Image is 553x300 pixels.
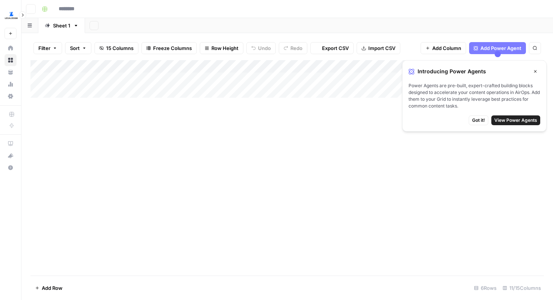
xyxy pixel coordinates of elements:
span: Export CSV [322,44,349,52]
span: Row Height [211,44,239,52]
a: Settings [5,90,17,102]
a: Your Data [5,66,17,78]
button: Import CSV [357,42,400,54]
span: Add Column [432,44,461,52]
button: Freeze Columns [141,42,197,54]
button: Help + Support [5,162,17,174]
span: Freeze Columns [153,44,192,52]
span: Power Agents are pre-built, expert-crafted building blocks designed to accelerate your content op... [409,82,540,109]
button: Workspace: LegalZoom [5,6,17,25]
button: What's new? [5,150,17,162]
button: Sort [65,42,91,54]
span: Got it! [472,117,485,124]
button: Redo [279,42,307,54]
button: Got it! [469,115,488,125]
img: LegalZoom Logo [5,9,18,22]
span: View Power Agents [494,117,537,124]
button: Export CSV [310,42,354,54]
span: Add Row [42,284,62,292]
span: Import CSV [368,44,395,52]
div: Introducing Power Agents [409,67,540,76]
a: Browse [5,54,17,66]
div: 6 Rows [471,282,500,294]
div: What's new? [5,150,16,161]
button: 15 Columns [94,42,138,54]
button: Filter [33,42,62,54]
button: Add Power Agent [469,42,526,54]
span: Undo [258,44,271,52]
div: 11/15 Columns [500,282,544,294]
a: Home [5,42,17,54]
span: Redo [290,44,302,52]
button: View Power Agents [491,115,540,125]
span: Add Power Agent [480,44,521,52]
button: Row Height [200,42,243,54]
a: Usage [5,78,17,90]
span: Filter [38,44,50,52]
a: AirOps Academy [5,138,17,150]
button: Add Row [30,282,67,294]
button: Undo [246,42,276,54]
button: Add Column [421,42,466,54]
div: Sheet 1 [53,22,70,29]
span: Sort [70,44,80,52]
span: 15 Columns [106,44,134,52]
a: Sheet 1 [38,18,85,33]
